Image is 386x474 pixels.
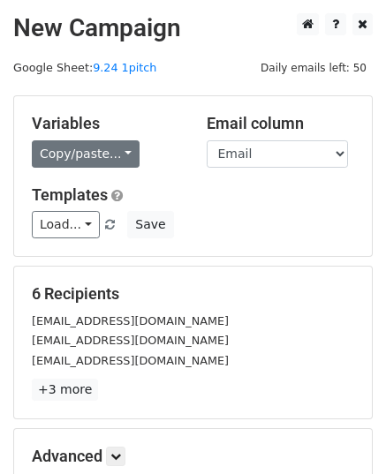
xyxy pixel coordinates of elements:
h5: 6 Recipients [32,284,354,304]
h5: Variables [32,114,180,133]
iframe: Chat Widget [298,389,386,474]
small: [EMAIL_ADDRESS][DOMAIN_NAME] [32,314,229,327]
a: Load... [32,211,100,238]
span: Daily emails left: 50 [254,58,373,78]
small: [EMAIL_ADDRESS][DOMAIN_NAME] [32,334,229,347]
div: 聊天小组件 [298,389,386,474]
small: Google Sheet: [13,61,156,74]
a: Daily emails left: 50 [254,61,373,74]
h5: Advanced [32,447,354,466]
small: [EMAIL_ADDRESS][DOMAIN_NAME] [32,354,229,367]
h2: New Campaign [13,13,373,43]
a: Copy/paste... [32,140,140,168]
a: +3 more [32,379,98,401]
button: Save [127,211,173,238]
a: Templates [32,185,108,204]
h5: Email column [207,114,355,133]
a: 9.24 1pitch [93,61,156,74]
